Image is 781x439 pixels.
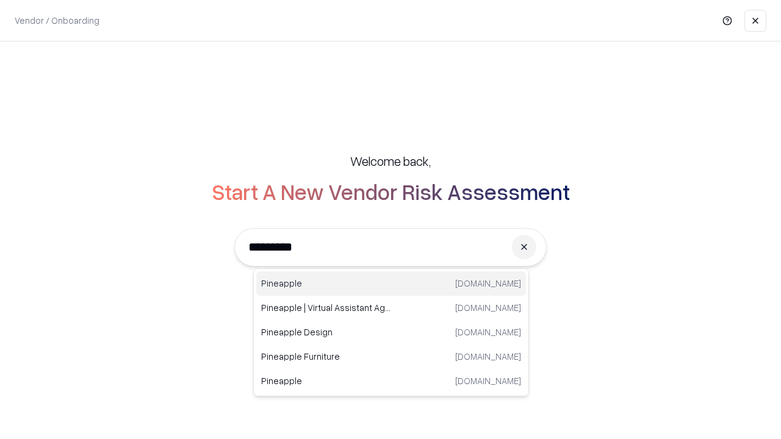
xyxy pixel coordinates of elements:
h2: Start A New Vendor Risk Assessment [212,179,570,204]
p: Pineapple [261,374,391,387]
p: [DOMAIN_NAME] [455,374,521,387]
p: Pineapple Furniture [261,350,391,363]
p: Pineapple | Virtual Assistant Agency [261,301,391,314]
p: Pineapple Design [261,326,391,338]
p: [DOMAIN_NAME] [455,301,521,314]
p: Vendor / Onboarding [15,14,99,27]
p: [DOMAIN_NAME] [455,350,521,363]
p: [DOMAIN_NAME] [455,277,521,290]
p: Pineapple [261,277,391,290]
div: Suggestions [253,268,529,396]
h5: Welcome back, [350,152,431,170]
p: [DOMAIN_NAME] [455,326,521,338]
